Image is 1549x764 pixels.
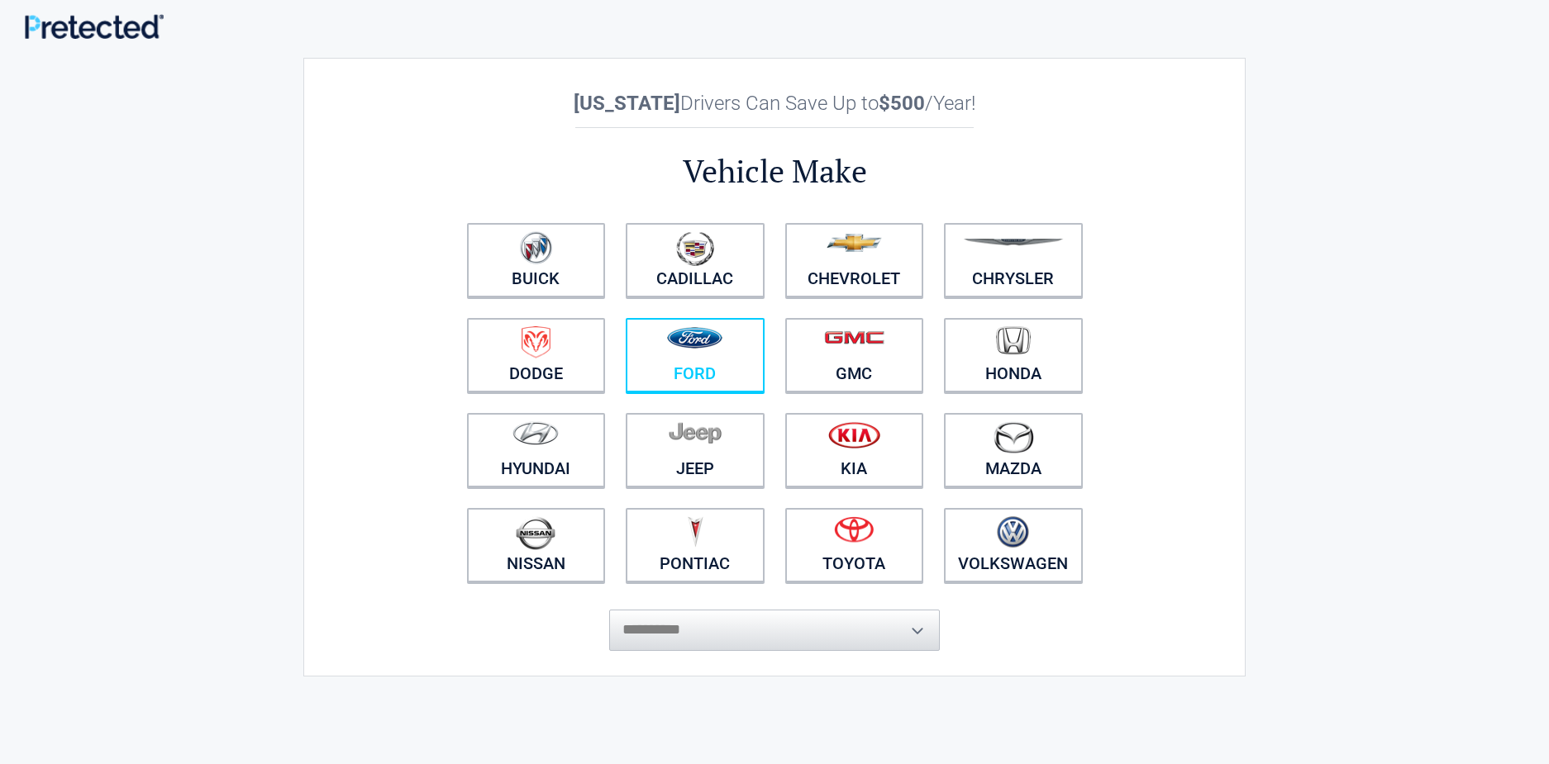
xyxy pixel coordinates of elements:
[834,516,874,543] img: toyota
[785,223,924,297] a: Chevrolet
[516,516,555,550] img: nissan
[626,318,765,392] a: Ford
[676,231,714,266] img: cadillac
[997,516,1029,548] img: volkswagen
[467,508,606,582] a: Nissan
[467,413,606,487] a: Hyundai
[993,421,1034,453] img: mazda
[626,223,765,297] a: Cadillac
[879,92,925,115] b: $500
[626,413,765,487] a: Jeep
[669,421,722,444] img: jeep
[467,318,606,392] a: Dodge
[785,413,924,487] a: Kia
[828,421,880,448] img: kia
[456,92,1093,115] h2: Drivers Can Save Up to /Year
[824,330,884,344] img: gmc
[996,326,1031,355] img: honda
[512,421,559,445] img: hyundai
[785,508,924,582] a: Toyota
[520,231,552,264] img: buick
[456,150,1093,192] h2: Vehicle Make
[944,318,1083,392] a: Honda
[944,413,1083,487] a: Mazda
[667,327,722,349] img: ford
[626,508,765,582] a: Pontiac
[944,223,1083,297] a: Chrysler
[574,92,680,115] b: [US_STATE]
[25,14,164,40] img: Main Logo
[467,223,606,297] a: Buick
[963,239,1064,246] img: chrysler
[687,516,703,548] img: pontiac
[522,326,550,358] img: dodge
[785,318,924,392] a: GMC
[827,234,882,252] img: chevrolet
[944,508,1083,582] a: Volkswagen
